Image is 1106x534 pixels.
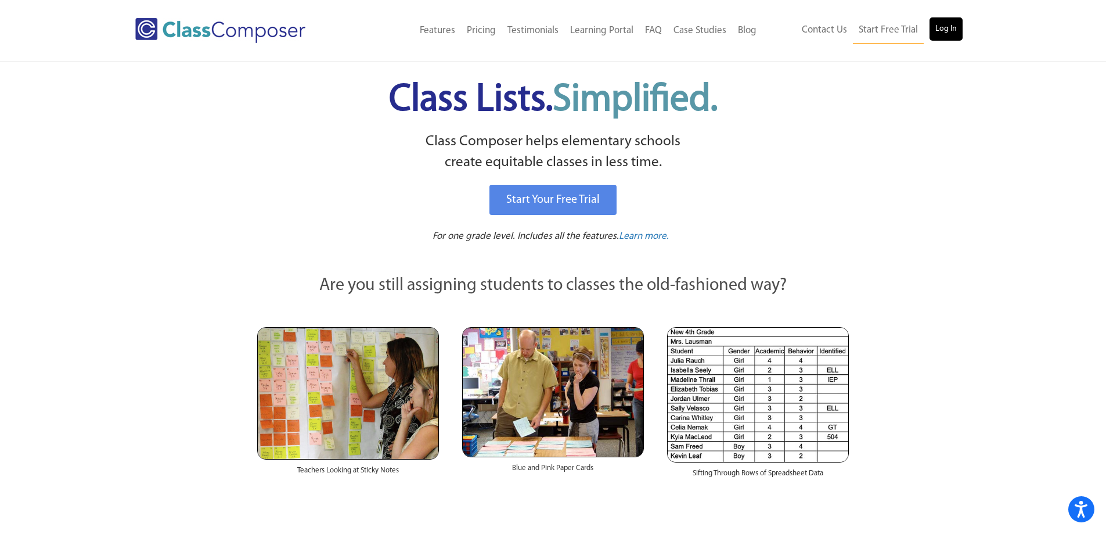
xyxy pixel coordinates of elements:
img: Class Composer [135,18,305,43]
p: Are you still assigning students to classes the old-fashioned way? [257,273,849,299]
a: Case Studies [668,18,732,44]
span: Class Lists. [389,81,718,119]
span: Learn more. [619,231,669,241]
a: Log In [930,17,963,41]
nav: Header Menu [762,17,963,44]
a: Blog [732,18,762,44]
span: For one grade level. Includes all the features. [433,231,619,241]
p: Class Composer helps elementary schools create equitable classes in less time. [255,131,851,174]
div: Blue and Pink Paper Cards [462,457,644,485]
img: Teachers Looking at Sticky Notes [257,327,439,460]
a: Contact Us [796,17,853,43]
nav: Header Menu [353,18,762,44]
a: Learning Portal [564,18,639,44]
a: FAQ [639,18,668,44]
span: Simplified. [553,81,718,119]
a: Pricing [461,18,502,44]
div: Teachers Looking at Sticky Notes [257,460,439,488]
img: Blue and Pink Paper Cards [462,327,644,457]
a: Features [414,18,461,44]
a: Learn more. [619,230,669,244]
a: Start Your Free Trial [489,185,617,215]
a: Testimonials [502,18,564,44]
div: Sifting Through Rows of Spreadsheet Data [667,463,849,490]
a: Start Free Trial [853,17,924,44]
span: Start Your Free Trial [506,194,600,206]
img: Spreadsheets [667,327,849,463]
